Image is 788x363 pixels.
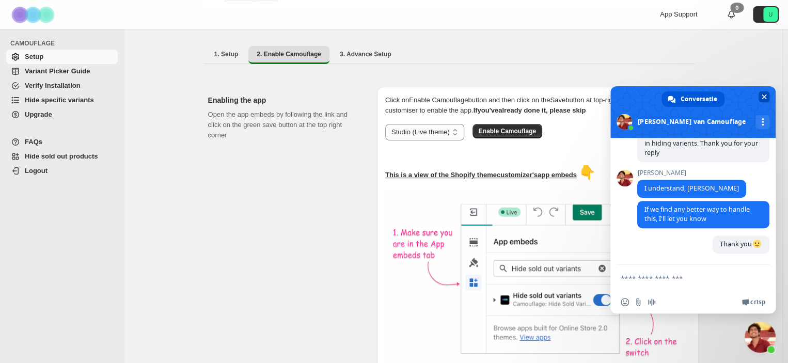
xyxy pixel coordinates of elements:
span: Emoji invoegen [621,298,629,306]
a: Conversatie [661,91,724,107]
span: App Support [660,10,697,18]
span: I understand, [PERSON_NAME] [644,184,739,193]
a: Verify Installation [6,78,118,93]
h2: Enabling the app [208,95,360,105]
div: 0 [730,3,744,13]
span: Hide sold out products [25,152,98,160]
span: 2. Enable Camouflage [257,50,321,58]
span: Upgrade [25,111,52,118]
span: Stuur een bestand [634,298,642,306]
a: FAQs [6,135,118,149]
a: Upgrade [6,107,118,122]
span: Chat sluiten [759,91,769,102]
span: Setup [25,53,43,60]
p: Click on Enable Camouflage button and then click on the Save button at top-right corner in the th... [385,95,690,116]
u: This is a view of the Shopify theme customizer's app embeds [385,171,577,179]
a: 0 [726,9,736,20]
span: Hide specific variants [25,96,94,104]
a: Variant Picker Guide [6,64,118,78]
span: Avatar with initials U [763,7,778,22]
span: Crisp [750,298,765,306]
b: If you've already done it, please skip [473,106,586,114]
img: Camouflage [8,1,60,29]
button: Enable Camouflage [472,124,542,138]
span: 1. Setup [214,50,239,58]
span: [PERSON_NAME] [637,169,746,177]
button: Avatar with initials U [753,6,779,23]
span: FAQs [25,138,42,146]
span: Verify Installation [25,82,81,89]
span: Logout [25,167,48,175]
span: Conversatie [681,91,717,107]
text: U [768,11,773,18]
span: No thank you. I will go another route in hiding varients. Thank you for your reply [644,130,758,157]
span: 3. Advance Setup [340,50,391,58]
a: Logout [6,164,118,178]
span: Audiobericht opnemen [648,298,656,306]
a: Hide specific variants [6,93,118,107]
span: Enable Camouflage [479,127,536,135]
a: Enable Camouflage [472,127,542,135]
a: Hide sold out products [6,149,118,164]
a: Setup [6,50,118,64]
a: Crisp [742,298,765,306]
span: Variant Picker Guide [25,67,90,75]
span: If we find any better way to handle this, I'll let you know [644,205,750,223]
span: CAMOUFLAGE [10,39,119,48]
textarea: Typ een bericht... [621,265,745,291]
span: 👇 [578,165,595,180]
a: Chat sluiten [745,322,776,353]
span: Thank you [720,240,762,248]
